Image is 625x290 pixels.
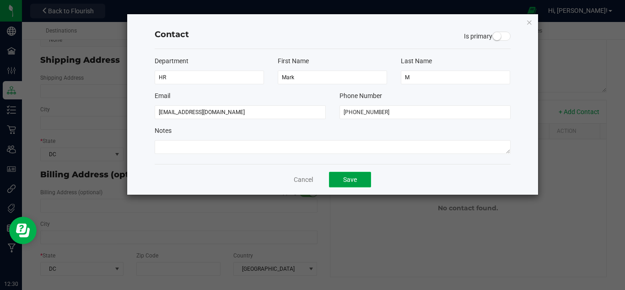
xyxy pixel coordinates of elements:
span: Department [155,57,189,65]
span: Notes [155,127,172,134]
button: Save [329,172,371,187]
iframe: Resource center [9,217,37,244]
span: Last Name [401,57,432,65]
button: Cancel [294,175,313,184]
span: Email [155,92,170,99]
span: Is primary [464,33,492,40]
h4: Contact [155,29,511,41]
span: First Name [278,57,309,65]
span: Phone Number [339,92,382,99]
